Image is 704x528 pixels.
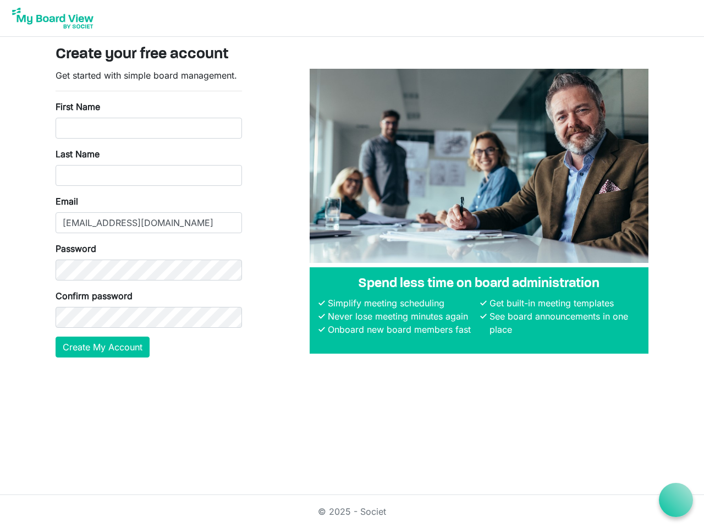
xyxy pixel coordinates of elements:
h4: Spend less time on board administration [318,276,640,292]
label: First Name [56,100,100,113]
li: Simplify meeting scheduling [325,296,478,310]
label: Last Name [56,147,100,161]
span: Get started with simple board management. [56,70,237,81]
img: A photograph of board members sitting at a table [310,69,648,263]
li: Get built-in meeting templates [487,296,640,310]
label: Confirm password [56,289,133,302]
li: Never lose meeting minutes again [325,310,478,323]
li: See board announcements in one place [487,310,640,336]
label: Email [56,195,78,208]
h3: Create your free account [56,46,648,64]
button: Create My Account [56,337,150,358]
label: Password [56,242,96,255]
img: My Board View Logo [9,4,97,32]
li: Onboard new board members fast [325,323,478,336]
a: © 2025 - Societ [318,506,386,517]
